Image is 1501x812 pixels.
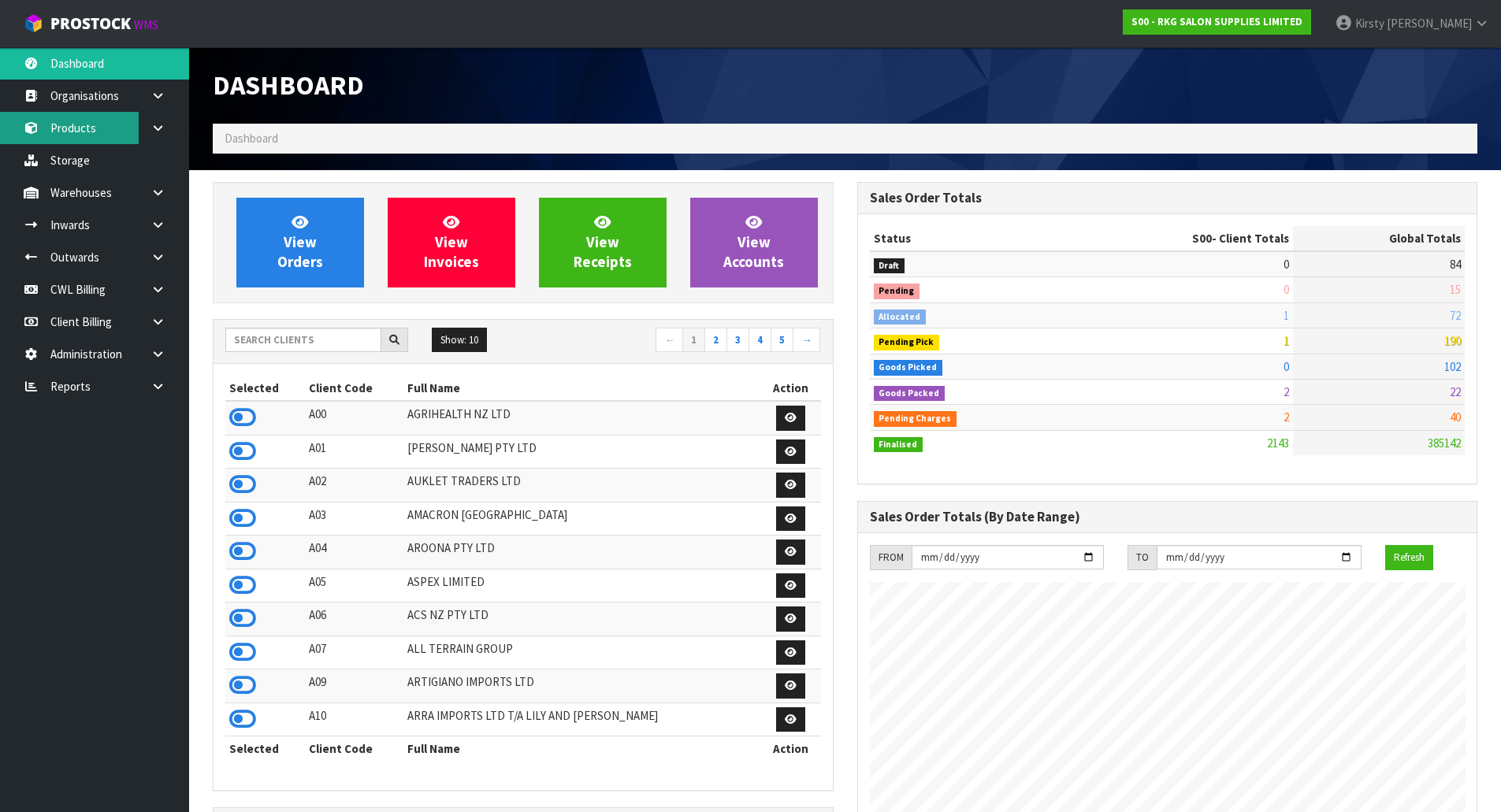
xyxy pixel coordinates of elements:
[793,328,820,353] a: →
[1284,359,1289,374] span: 0
[874,437,923,453] span: Finalised
[50,13,131,34] span: ProStock
[225,328,381,352] input: Search clients
[1284,257,1289,272] span: 0
[870,191,1466,206] h3: Sales Order Totals
[305,435,404,469] td: A01
[1444,359,1461,374] span: 102
[761,376,821,401] th: Action
[1293,226,1465,251] th: Global Totals
[225,131,278,146] span: Dashboard
[305,669,404,703] td: A09
[874,310,927,325] span: Allocated
[403,636,760,669] td: ALL TERRAIN GROUP
[403,703,760,736] td: ARRA IMPORTS LTD T/A LILY AND [PERSON_NAME]
[726,328,749,353] a: 3
[403,669,760,703] td: ARTIGIANO IMPORTS LTD
[403,502,760,536] td: AMACRON [GEOGRAPHIC_DATA]
[305,536,404,569] td: A04
[403,536,760,569] td: AROONA PTY LTD
[771,328,793,353] a: 5
[535,328,821,355] nav: Page navigation
[874,284,920,299] span: Pending
[305,569,404,603] td: A05
[870,226,1067,251] th: Status
[424,213,479,272] span: View Invoices
[305,376,404,401] th: Client Code
[1284,384,1289,399] span: 2
[1450,384,1461,399] span: 22
[704,328,727,353] a: 2
[24,13,43,33] img: cube-alt.png
[432,328,487,353] button: Show: 10
[403,435,760,469] td: [PERSON_NAME] PTY LTD
[134,17,158,32] small: WMS
[874,386,946,402] span: Goods Packed
[682,328,705,353] a: 1
[539,198,667,287] a: ViewReceipts
[403,401,760,435] td: AGRIHEALTH NZ LTD
[1428,436,1461,450] span: 385142
[403,736,760,762] th: Full Name
[305,636,404,669] td: A07
[388,198,515,287] a: ViewInvoices
[277,213,323,272] span: View Orders
[1192,231,1212,246] span: S00
[1123,9,1311,35] a: S00 - RKG SALON SUPPLIES LIMITED
[213,69,364,102] span: Dashboard
[305,469,404,502] td: A02
[225,376,305,401] th: Selected
[225,736,305,762] th: Selected
[403,376,760,401] th: Full Name
[1450,257,1461,272] span: 84
[403,469,760,502] td: AUKLET TRADERS LTD
[874,258,905,274] span: Draft
[1267,436,1289,450] span: 2143
[1450,282,1461,297] span: 15
[305,703,404,736] td: A10
[1355,16,1384,31] span: Kirsty
[656,328,683,353] a: ←
[874,360,943,376] span: Goods Picked
[1284,333,1289,348] span: 1
[236,198,364,287] a: ViewOrders
[574,213,632,272] span: View Receipts
[870,545,912,570] div: FROM
[1385,545,1433,570] button: Refresh
[1131,15,1302,28] strong: S00 - RKG SALON SUPPLIES LIMITED
[403,603,760,636] td: ACS NZ PTY LTD
[761,736,821,762] th: Action
[723,213,784,272] span: View Accounts
[1450,410,1461,425] span: 40
[305,502,404,536] td: A03
[749,328,771,353] a: 4
[1284,282,1289,297] span: 0
[1128,545,1157,570] div: TO
[1284,410,1289,425] span: 2
[1066,226,1293,251] th: - Client Totals
[305,401,404,435] td: A00
[1450,308,1461,323] span: 72
[305,736,404,762] th: Client Code
[1444,333,1461,348] span: 190
[874,335,940,350] span: Pending Pick
[305,603,404,636] td: A06
[874,411,957,427] span: Pending Charges
[870,510,1466,525] h3: Sales Order Totals (By Date Range)
[1284,308,1289,323] span: 1
[403,569,760,603] td: ASPEX LIMITED
[1387,16,1472,31] span: [PERSON_NAME]
[690,198,818,287] a: ViewAccounts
